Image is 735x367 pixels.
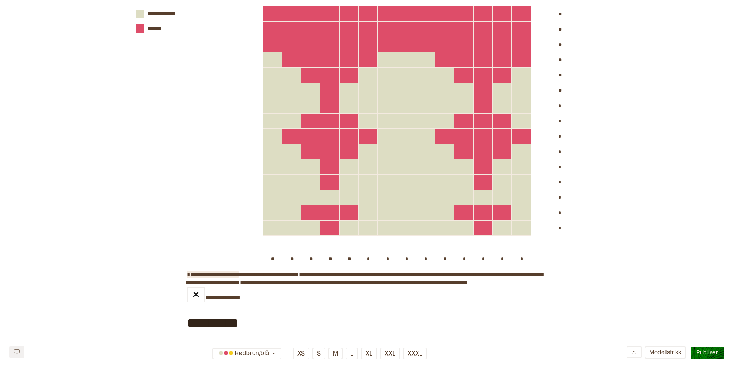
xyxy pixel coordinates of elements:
button: XL [361,348,377,359]
button: XXXL [403,348,427,359]
button: Rødbrun/blå [212,348,281,359]
button: Modellstrikk [645,346,686,359]
button: S [312,348,325,359]
button: Publiser [691,347,724,359]
button: XS [293,348,309,359]
button: XXL [380,348,400,359]
button: M [328,348,343,359]
button: L [346,348,358,359]
span: Publiser [697,349,718,356]
div: Rødbrun/blå [217,348,271,360]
